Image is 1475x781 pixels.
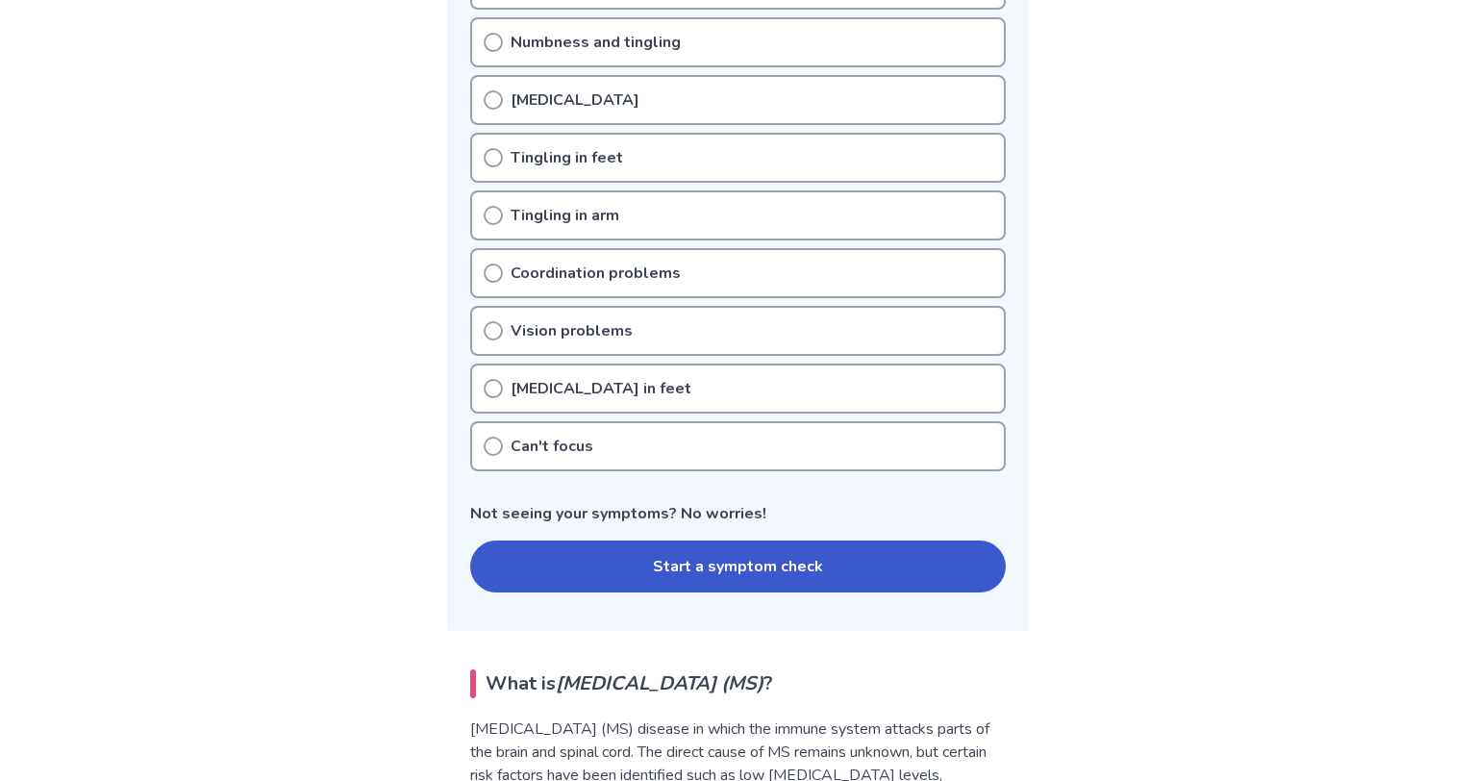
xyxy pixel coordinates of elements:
[470,541,1006,592] button: Start a symptom check
[511,204,619,227] p: Tingling in arm
[511,31,681,54] p: Numbness and tingling
[511,262,681,285] p: Coordination problems
[470,669,1006,698] h2: What is ?
[470,502,1006,525] p: Not seeing your symptoms? No worries!
[556,670,763,696] em: [MEDICAL_DATA] (MS)
[511,146,623,169] p: Tingling in feet
[511,435,593,458] p: Can't focus
[511,88,639,112] p: [MEDICAL_DATA]
[511,319,633,342] p: Vision problems
[511,377,691,400] p: [MEDICAL_DATA] in feet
